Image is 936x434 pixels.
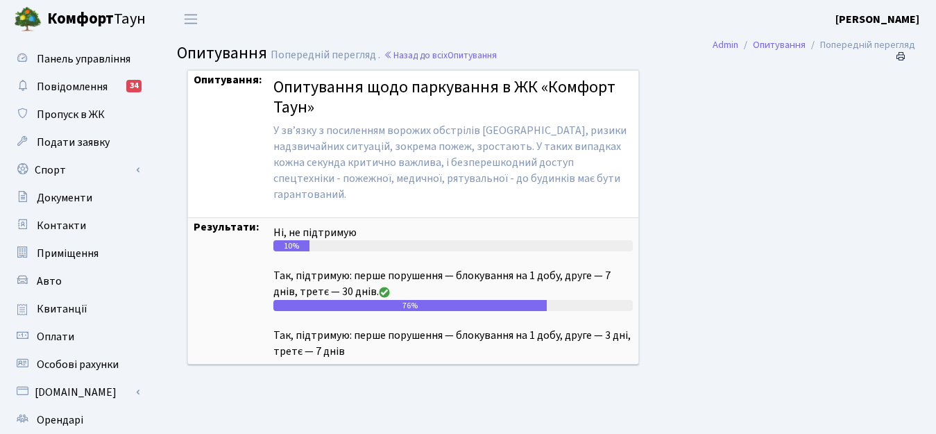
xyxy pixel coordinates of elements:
[37,51,130,67] span: Панель управління
[835,12,919,27] b: [PERSON_NAME]
[448,49,497,62] span: Опитування
[273,78,633,118] h4: Опитування щодо паркування в ЖК «Комфорт Таун»
[126,80,142,92] div: 34
[7,378,146,406] a: [DOMAIN_NAME]
[47,8,146,31] span: Таун
[37,218,86,233] span: Контакти
[177,41,267,65] span: Опитування
[37,79,108,94] span: Повідомлення
[7,406,146,434] a: Орендарі
[7,295,146,323] a: Квитанції
[7,128,146,156] a: Подати заявку
[7,351,146,378] a: Особові рахунки
[273,268,633,300] div: Так, підтримую: перше порушення — блокування на 1 добу, друге — 7 днів, третє — 30 днів.
[37,135,110,150] span: Подати заявку
[37,301,87,317] span: Квитанції
[713,37,738,52] a: Admin
[47,8,114,30] b: Комфорт
[37,329,74,344] span: Оплати
[7,184,146,212] a: Документи
[37,107,105,122] span: Пропуск в ЖК
[7,212,146,240] a: Контакти
[14,6,42,33] img: logo.png
[753,37,806,52] a: Опитування
[7,101,146,128] a: Пропуск в ЖК
[273,240,309,251] div: 10%
[7,323,146,351] a: Оплати
[7,73,146,101] a: Повідомлення34
[7,267,146,295] a: Авто
[273,328,633,360] div: Так, підтримую: перше порушення — блокування на 1 добу, друге — 3 дні, третє — 7 днів
[273,225,633,241] div: Ні, не підтримую
[194,72,262,87] strong: Опитування:
[806,37,915,53] li: Попередній перегляд
[173,8,208,31] button: Переключити навігацію
[7,45,146,73] a: Панель управління
[7,156,146,184] a: Спорт
[692,31,936,60] nav: breadcrumb
[271,47,380,62] span: Попередній перегляд .
[194,219,259,235] strong: Результати:
[37,190,92,206] span: Документи
[37,357,119,372] span: Особові рахунки
[835,11,919,28] a: [PERSON_NAME]
[384,49,497,62] a: Назад до всіхОпитування
[37,246,99,261] span: Приміщення
[37,274,62,289] span: Авто
[273,300,547,311] div: 76%
[7,240,146,267] a: Приміщення
[37,412,83,428] span: Орендарі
